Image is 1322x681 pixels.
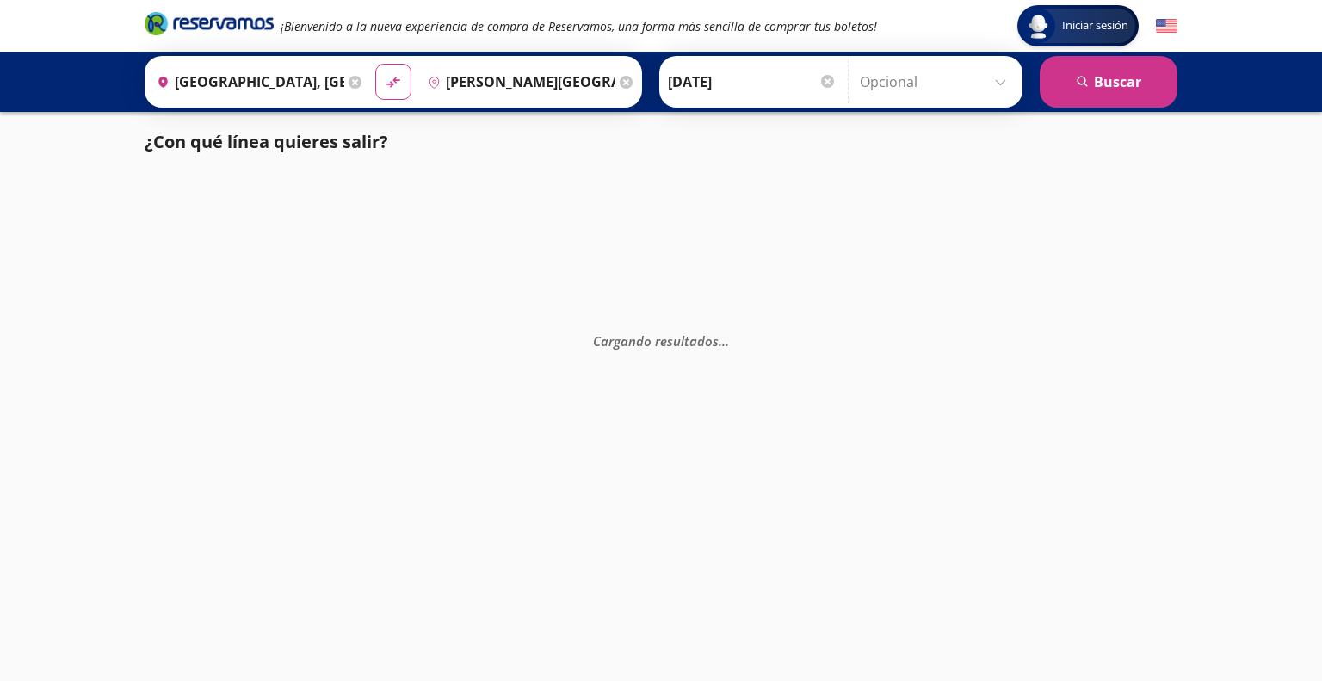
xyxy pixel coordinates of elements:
[145,10,274,36] i: Brand Logo
[726,331,729,349] span: .
[860,60,1014,103] input: Opcional
[145,10,274,41] a: Brand Logo
[150,60,344,103] input: Buscar Origen
[1040,56,1177,108] button: Buscar
[1156,15,1177,37] button: English
[722,331,726,349] span: .
[421,60,615,103] input: Buscar Destino
[281,18,877,34] em: ¡Bienvenido a la nueva experiencia de compra de Reservamos, una forma más sencilla de comprar tus...
[593,331,729,349] em: Cargando resultados
[719,331,722,349] span: .
[145,129,388,155] p: ¿Con qué línea quieres salir?
[668,60,837,103] input: Elegir Fecha
[1055,17,1135,34] span: Iniciar sesión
